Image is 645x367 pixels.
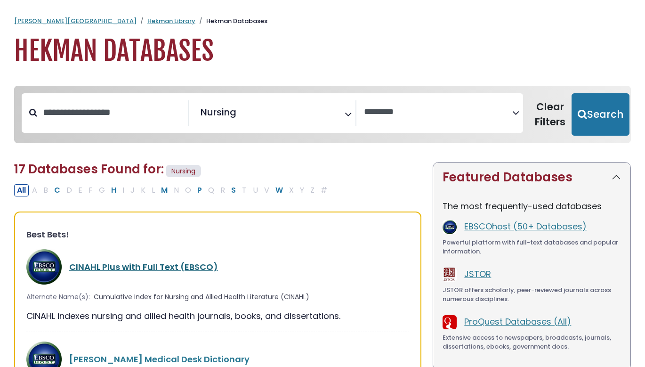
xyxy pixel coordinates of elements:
[37,105,188,120] input: Search database by title or keyword
[14,184,331,196] div: Alpha-list to filter by first letter of database name
[273,184,286,196] button: Filter Results W
[529,93,572,136] button: Clear Filters
[26,292,90,302] span: Alternate Name(s):
[194,184,205,196] button: Filter Results P
[464,268,491,280] a: JSTOR
[14,16,631,26] nav: breadcrumb
[14,16,137,25] a: [PERSON_NAME][GEOGRAPHIC_DATA]
[238,110,245,120] textarea: Search
[195,16,267,26] li: Hekman Databases
[26,310,409,322] div: CINAHL indexes nursing and allied health journals, books, and dissertations.
[166,165,201,178] span: Nursing
[94,292,309,302] span: Cumulative Index for Nursing and Allied Health Literature (CINAHL)
[443,200,621,212] p: The most frequently-used databases
[228,184,239,196] button: Filter Results S
[464,316,571,327] a: ProQuest Databases (All)
[51,184,63,196] button: Filter Results C
[14,161,164,178] span: 17 Databases Found for:
[443,333,621,351] div: Extensive access to newspapers, broadcasts, journals, dissertations, ebooks, government docs.
[364,107,512,117] textarea: Search
[197,105,236,119] li: Nursing
[433,163,630,192] button: Featured Databases
[443,238,621,256] div: Powerful platform with full-text databases and popular information.
[108,184,119,196] button: Filter Results H
[69,353,250,365] a: [PERSON_NAME] Medical Desk Dictionary
[14,184,29,196] button: All
[158,184,170,196] button: Filter Results M
[147,16,195,25] a: Hekman Library
[443,285,621,304] div: JSTOR offers scholarly, peer-reviewed journals across numerous disciplines.
[201,105,236,119] span: Nursing
[26,229,409,240] h3: Best Bets!
[14,35,631,67] h1: Hekman Databases
[572,93,629,136] button: Submit for Search Results
[14,86,631,143] nav: Search filters
[69,261,218,273] a: CINAHL Plus with Full Text (EBSCO)
[464,220,587,232] a: EBSCOhost (50+ Databases)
